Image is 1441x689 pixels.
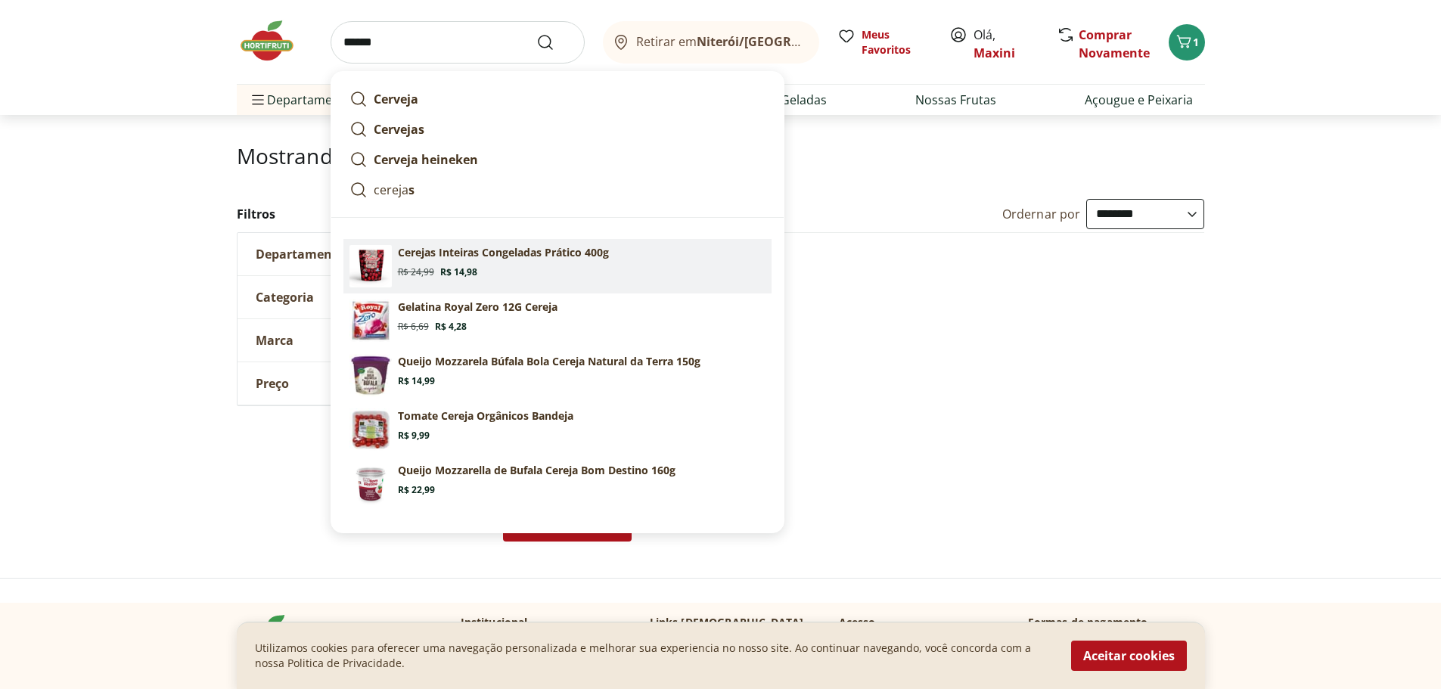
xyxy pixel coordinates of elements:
span: Departamento [256,247,345,262]
span: R$ 6,69 [398,321,429,333]
button: Departamento [238,233,464,275]
img: Hortifruti [237,18,312,64]
a: PrincipalQueijo Mozzarella de Bufala Cereja Bom Destino 160gR$ 22,99 [343,457,772,511]
h1: Mostrando resultados para: [237,144,1205,168]
a: Comprar Novamente [1079,26,1150,61]
button: Aceitar cookies [1071,641,1187,671]
strong: Cerveja [374,91,418,107]
p: cereja [374,181,415,199]
a: Cerveja heineken [343,144,772,175]
p: Cerejas Inteiras Congeladas Prático 400g [398,245,609,260]
b: Niterói/[GEOGRAPHIC_DATA] [697,33,869,50]
input: search [331,21,585,64]
a: Maxini [974,45,1015,61]
p: Gelatina Royal Zero 12G Cereja [398,299,557,315]
a: Meus Favoritos [837,27,931,57]
p: Utilizamos cookies para oferecer uma navegação personalizada e melhorar sua experiencia no nosso ... [255,641,1053,671]
img: Hortifruti [237,615,312,660]
span: R$ 9,99 [398,430,430,442]
strong: s [408,182,415,198]
p: Formas de pagamento [1028,615,1205,630]
strong: Cervejas [374,121,424,138]
span: R$ 22,99 [398,484,435,496]
span: R$ 24,99 [398,266,434,278]
p: Acesso [839,615,876,630]
button: Preço [238,362,464,405]
p: Queijo Mozzarela Búfala Bola Cereja Natural da Terra 150g [398,354,700,369]
button: Menu [249,82,267,118]
a: PrincipalGelatina Royal Zero 12G CerejaR$ 6,69R$ 4,28 [343,293,772,348]
a: Açougue e Peixaria [1085,91,1193,109]
p: Tomate Cereja Orgânicos Bandeja [398,408,573,424]
h2: Filtros [237,199,465,229]
span: R$ 14,99 [398,375,435,387]
span: R$ 4,28 [435,321,467,333]
p: Links [DEMOGRAPHIC_DATA] [650,615,804,630]
span: Olá, [974,26,1041,62]
label: Ordernar por [1002,206,1081,222]
span: Meus Favoritos [862,27,931,57]
button: Carrinho [1169,24,1205,61]
img: Principal [349,245,392,287]
span: Departamentos [249,82,358,118]
button: Retirar emNiterói/[GEOGRAPHIC_DATA] [603,21,819,64]
a: PrincipalCerejas Inteiras Congeladas Prático 400gR$ 24,99R$ 14,98 [343,239,772,293]
a: Nossas Frutas [915,91,996,109]
button: Submit Search [536,33,573,51]
a: Cervejas [343,114,772,144]
a: Queijo Mozzarela Búfala Bola Cereja Natural da Terra 150gR$ 14,99 [343,348,772,402]
button: Marca [238,319,464,362]
img: Principal [349,408,392,451]
span: Marca [256,333,293,348]
span: Categoria [256,290,314,305]
span: R$ 14,98 [440,266,477,278]
span: Retirar em [636,35,803,48]
strong: Cerveja heineken [374,151,478,168]
a: Cerveja [343,84,772,114]
a: cerejas [343,175,772,205]
span: 1 [1193,35,1199,49]
button: Categoria [238,276,464,318]
p: Institucional [461,615,528,630]
img: Principal [349,299,392,342]
span: Preço [256,376,289,391]
p: Queijo Mozzarella de Bufala Cereja Bom Destino 160g [398,463,675,478]
img: Principal [349,463,392,505]
a: PrincipalTomate Cereja Orgânicos BandejaR$ 9,99 [343,402,772,457]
